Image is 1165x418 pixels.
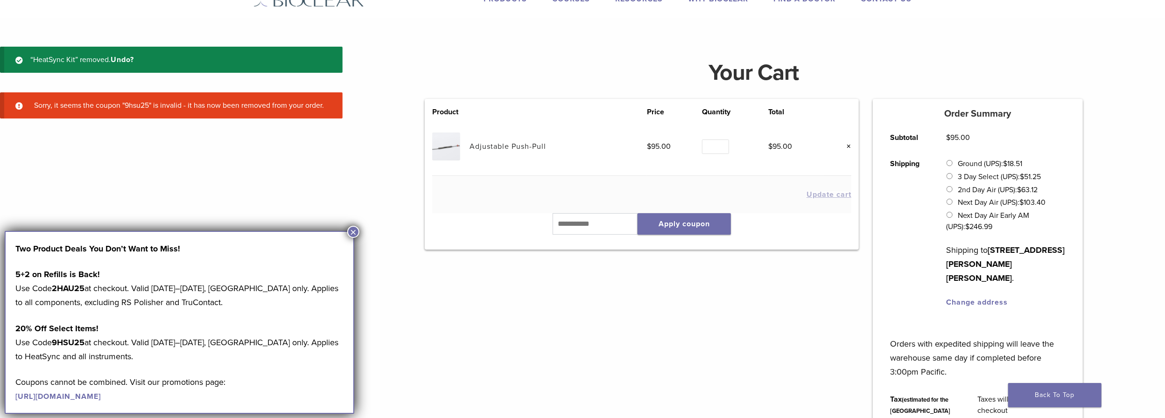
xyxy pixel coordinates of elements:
[52,283,84,293] strong: 2HAU25
[418,62,1090,84] h1: Your Cart
[647,106,702,118] th: Price
[111,55,134,64] a: Undo?
[958,159,1022,168] label: Ground (UPS):
[947,298,1008,307] a: Change address
[891,323,1066,379] p: Orders with expedited shipping will leave the warehouse same day if completed before 3:00pm Pacific.
[880,151,936,315] th: Shipping
[768,106,823,118] th: Total
[1019,198,1024,207] span: $
[1017,185,1038,195] bdi: 63.12
[1003,159,1022,168] bdi: 18.51
[839,140,851,153] a: Remove this item
[1019,198,1046,207] bdi: 103.40
[1008,383,1102,407] a: Back To Top
[1003,159,1007,168] span: $
[347,226,359,238] button: Close
[15,323,98,334] strong: 20% Off Select Items!
[647,142,651,151] span: $
[768,142,792,151] bdi: 95.00
[966,222,993,231] bdi: 246.99
[958,172,1041,181] label: 3 Day Select (UPS):
[1017,185,1021,195] span: $
[947,243,1066,285] p: Shipping to .
[470,142,546,151] a: Adjustable Push-Pull
[15,267,344,309] p: Use Code at checkout. Valid [DATE]–[DATE], [GEOGRAPHIC_DATA] only. Applies to all components, exc...
[958,198,1046,207] label: Next Day Air (UPS):
[432,132,460,160] img: Adjustable Push-Pull
[52,337,84,348] strong: 9HSU25
[947,211,1029,231] label: Next Day Air Early AM (UPS):
[638,213,731,235] button: Apply coupon
[15,375,344,403] p: Coupons cannot be combined. Visit our promotions page:
[807,191,851,198] button: Update cart
[15,392,101,401] a: [URL][DOMAIN_NAME]
[768,142,772,151] span: $
[947,133,970,142] bdi: 95.00
[15,321,344,363] p: Use Code at checkout. Valid [DATE]–[DATE], [GEOGRAPHIC_DATA] only. Applies to HeatSync and all in...
[432,106,470,118] th: Product
[873,108,1083,119] h5: Order Summary
[15,269,100,279] strong: 5+2 on Refills is Back!
[947,133,951,142] span: $
[647,142,671,151] bdi: 95.00
[1020,172,1024,181] span: $
[958,185,1038,195] label: 2nd Day Air (UPS):
[880,125,936,151] th: Subtotal
[15,244,180,254] strong: Two Product Deals You Don’t Want to Miss!
[30,100,328,111] li: Sorry, it seems the coupon "9hsu25" is invalid - it has now been removed from your order.
[947,245,1065,283] strong: [STREET_ADDRESS][PERSON_NAME][PERSON_NAME]
[966,222,970,231] span: $
[1020,172,1041,181] bdi: 51.25
[702,106,768,118] th: Quantity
